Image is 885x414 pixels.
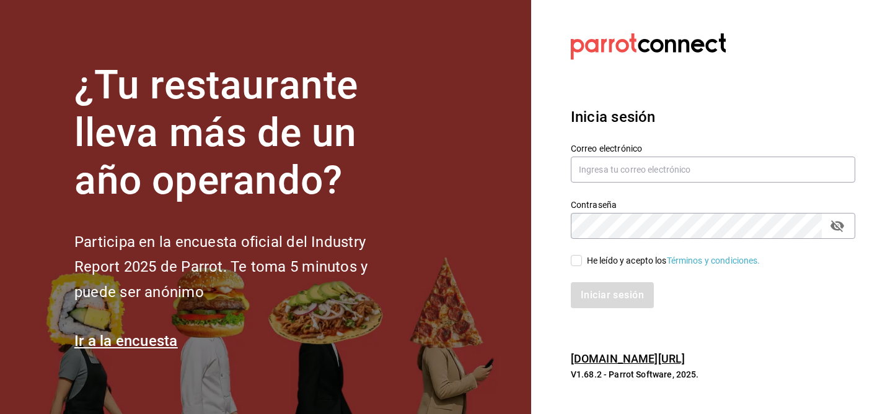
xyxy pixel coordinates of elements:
[571,106,855,128] h3: Inicia sesión
[571,144,855,153] label: Correo electrónico
[571,157,855,183] input: Ingresa tu correo electrónico
[667,256,760,265] a: Términos y condiciones.
[571,201,855,209] label: Contraseña
[571,368,855,381] p: V1.68.2 - Parrot Software, 2025.
[74,62,409,204] h1: ¿Tu restaurante lleva más de un año operando?
[827,215,848,236] button: passwordField
[74,332,178,350] a: Ir a la encuesta
[74,230,409,305] h2: Participa en la encuesta oficial del Industry Report 2025 de Parrot. Te toma 5 minutos y puede se...
[587,254,760,267] div: He leído y acepto los
[571,352,685,365] a: [DOMAIN_NAME][URL]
